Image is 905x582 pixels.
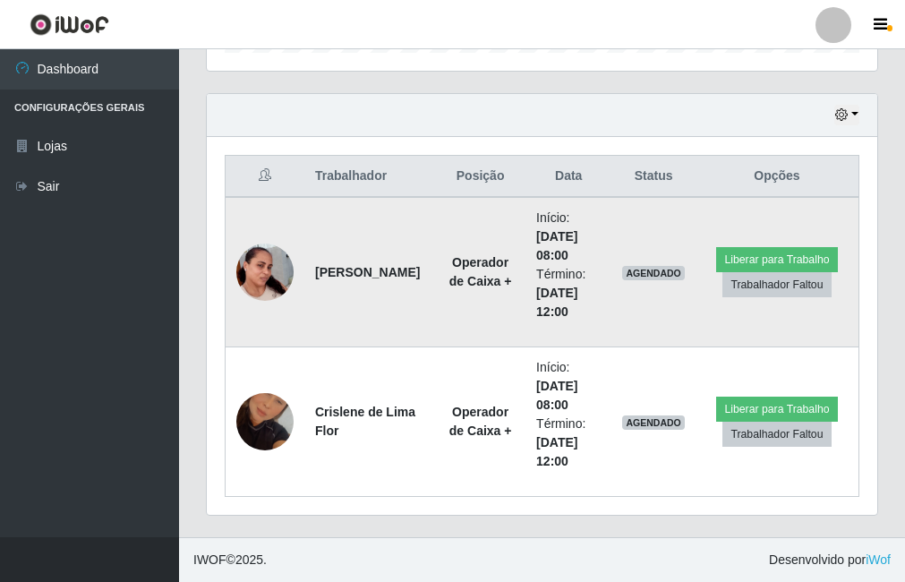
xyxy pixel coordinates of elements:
[716,247,837,272] button: Liberar para Trabalho
[536,286,577,319] time: [DATE] 12:00
[536,415,601,471] li: Término:
[449,255,512,288] strong: Operador de Caixa +
[449,405,512,438] strong: Operador de Caixa +
[193,551,267,569] span: © 2025 .
[236,221,294,323] img: 1757719645917.jpeg
[30,13,109,36] img: CoreUI Logo
[866,552,891,567] a: iWof
[722,422,831,447] button: Trabalhador Faltou
[236,371,294,473] img: 1710860479647.jpeg
[315,405,415,438] strong: Crislene de Lima Flor
[193,552,226,567] span: IWOF
[696,156,859,198] th: Opções
[536,435,577,468] time: [DATE] 12:00
[536,358,601,415] li: Início:
[622,415,685,430] span: AGENDADO
[716,397,837,422] button: Liberar para Trabalho
[525,156,611,198] th: Data
[536,209,601,265] li: Início:
[435,156,525,198] th: Posição
[536,265,601,321] li: Término:
[536,229,577,262] time: [DATE] 08:00
[722,272,831,297] button: Trabalhador Faltou
[622,266,685,280] span: AGENDADO
[611,156,696,198] th: Status
[315,265,420,279] strong: [PERSON_NAME]
[769,551,891,569] span: Desenvolvido por
[304,156,435,198] th: Trabalhador
[536,379,577,412] time: [DATE] 08:00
